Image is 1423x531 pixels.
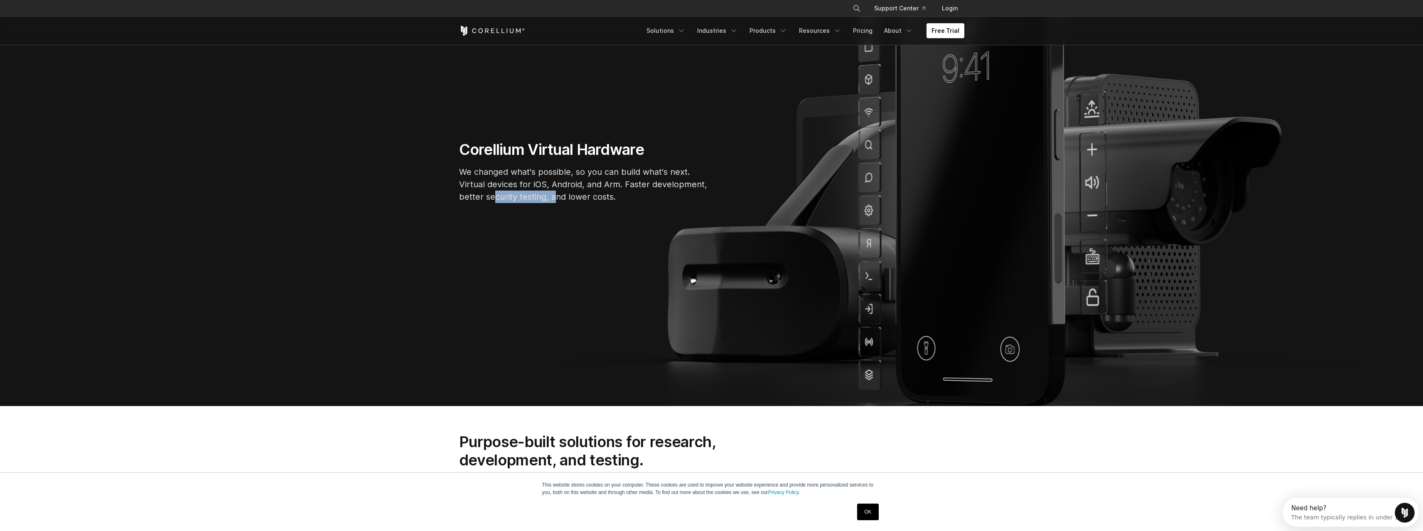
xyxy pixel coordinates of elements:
h2: Purpose-built solutions for research, development, and testing. [459,433,742,470]
a: Support Center [868,1,932,16]
a: Resources [794,23,846,38]
a: Corellium Home [459,26,525,36]
div: Open Intercom Messenger [3,3,144,26]
a: About [879,23,918,38]
div: Need help? [9,7,119,14]
button: Search [849,1,864,16]
a: OK [857,504,878,520]
a: Free Trial [927,23,964,38]
iframe: Intercom live chat [1395,503,1415,523]
a: Solutions [641,23,691,38]
a: Login [935,1,964,16]
a: Industries [692,23,743,38]
div: Navigation Menu [843,1,964,16]
p: This website stores cookies on your computer. These cookies are used to improve your website expe... [542,481,881,496]
div: Navigation Menu [641,23,964,38]
iframe: Intercom live chat discovery launcher [1283,498,1419,527]
a: Products [745,23,792,38]
div: The team typically replies in under 1h [9,14,119,22]
a: Pricing [848,23,877,38]
h1: Corellium Virtual Hardware [459,140,708,159]
a: Privacy Policy. [768,489,800,495]
p: We changed what's possible, so you can build what's next. Virtual devices for iOS, Android, and A... [459,166,708,203]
